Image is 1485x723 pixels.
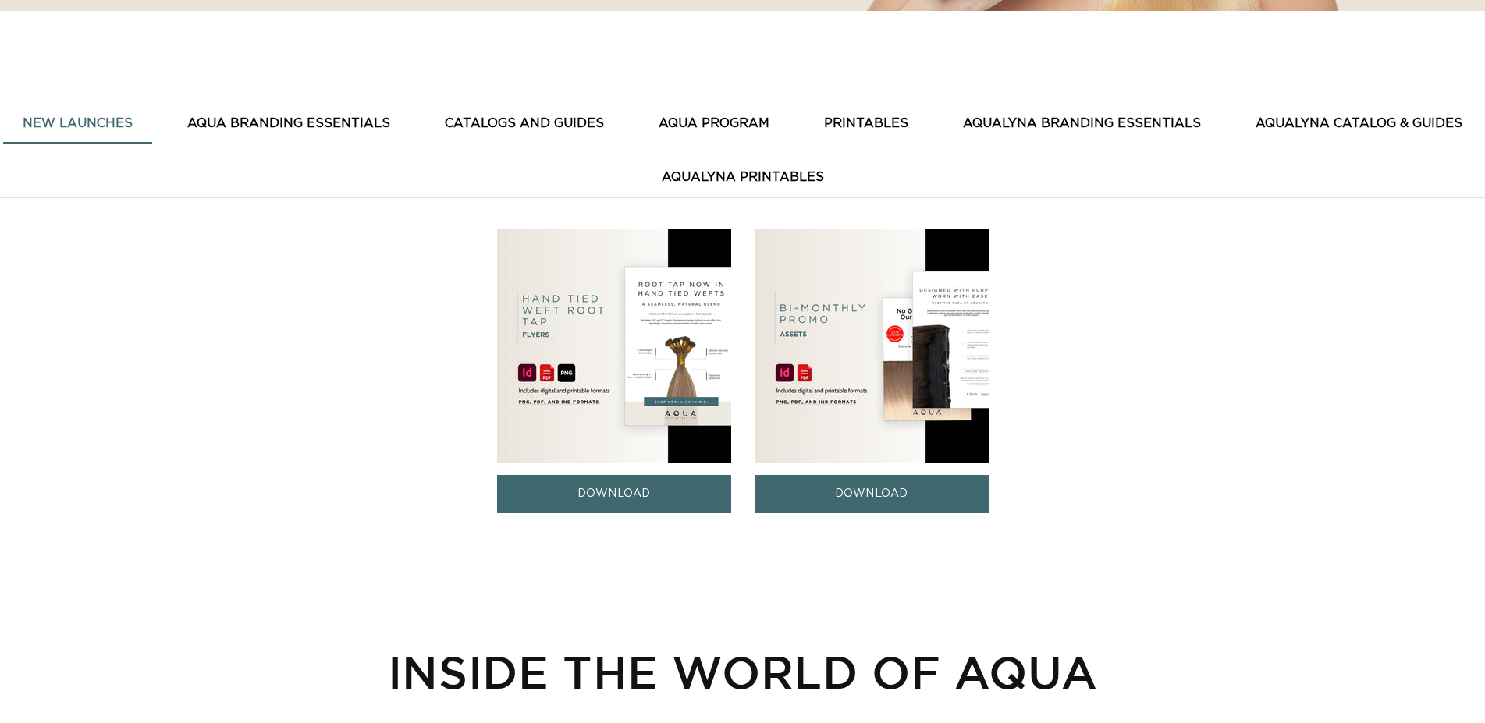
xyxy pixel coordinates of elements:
button: AquaLyna Printables [642,158,844,197]
button: AQUA BRANDING ESSENTIALS [168,105,410,143]
button: New Launches [3,105,152,143]
button: CATALOGS AND GUIDES [425,105,623,143]
a: DOWNLOAD [497,475,731,513]
h2: INSIDE THE WORLD OF AQUA [94,644,1391,697]
button: PRINTABLES [805,105,928,143]
button: AquaLyna Catalog & Guides [1236,105,1482,143]
button: AquaLyna Branding Essentials [943,105,1220,143]
button: AQUA PROGRAM [639,105,789,143]
a: DOWNLOAD [755,475,989,513]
